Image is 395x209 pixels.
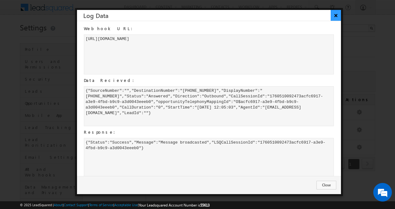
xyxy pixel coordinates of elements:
[20,202,210,208] span: © 2025 LeadSquared | | | | |
[139,203,210,207] span: Your Leadsquared Account Number is
[84,163,113,171] em: Start Chat
[84,26,333,31] h4: Webhook URL:
[32,33,104,41] div: Chat with us now
[11,33,26,41] img: d_60004797649_company_0_60004797649
[84,78,333,83] h4: Data Recieved:
[200,203,210,207] span: 55613
[316,181,336,189] button: Close
[8,57,113,158] textarea: Type your message and hit 'Enter'
[84,129,333,135] h4: Response:
[54,203,63,207] a: About
[84,138,334,178] div: {"Status":"Success","Message":"Message broadcasted","LSQCallSessionId":"1760510092473acfc6917-a3e...
[84,86,334,126] div: {"SourceNumber":"","DestinationNumber":"[PHONE_NUMBER]","DisplayNumber":"[PHONE_NUMBER]","Status"...
[114,203,138,207] a: Acceptable Use
[64,203,88,207] a: Contact Support
[84,34,334,74] div: [URL][DOMAIN_NAME]
[83,10,341,21] h3: Log Data
[102,3,117,18] div: Minimize live chat window
[89,203,113,207] a: Terms of Service
[331,10,341,21] button: ×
